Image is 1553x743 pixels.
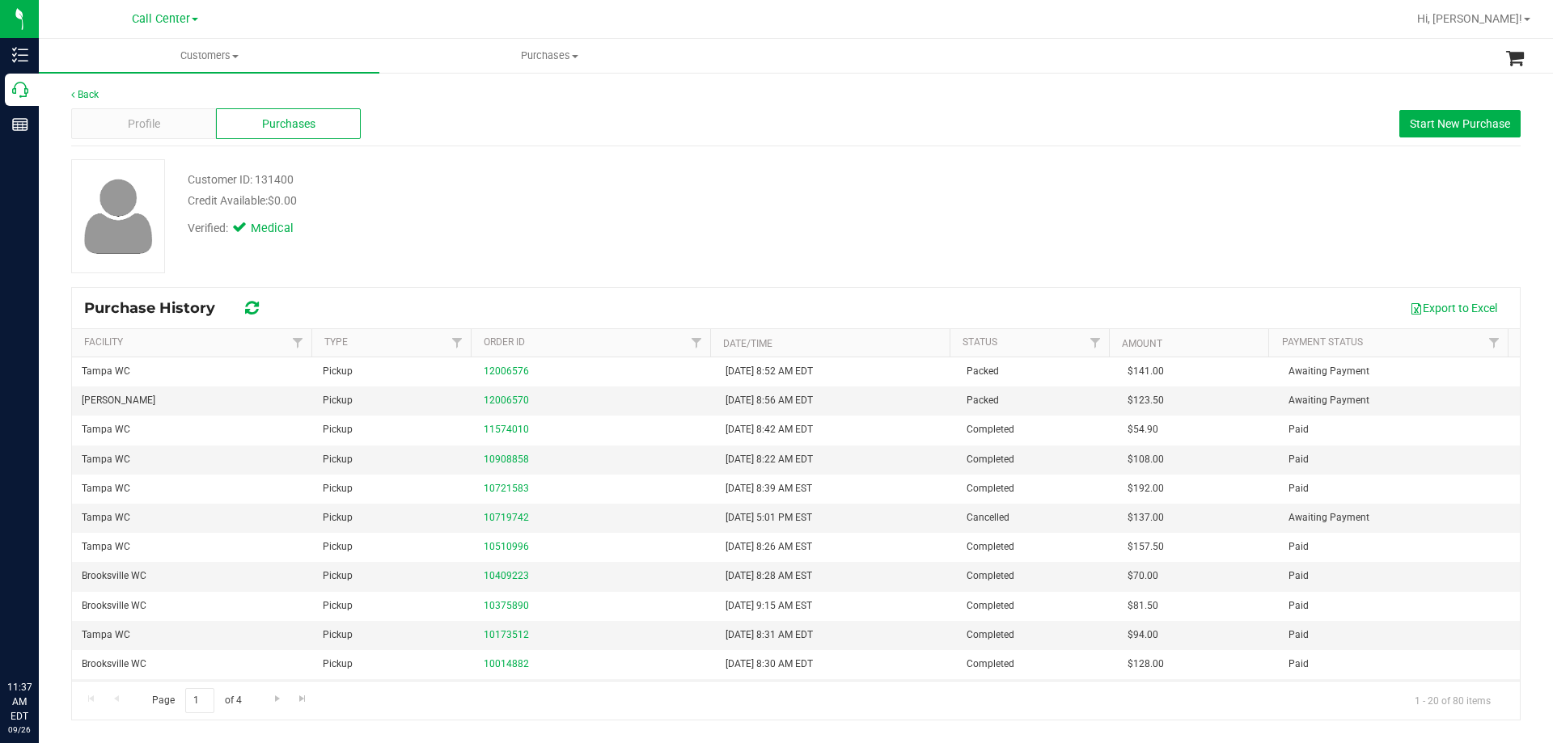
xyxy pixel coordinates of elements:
inline-svg: Call Center [12,82,28,98]
span: $94.00 [1128,627,1158,643]
span: Completed [967,656,1014,672]
input: 1 [185,688,214,713]
a: Date/Time [723,338,772,349]
span: Pickup [323,598,353,614]
a: 10014882 [484,658,529,669]
a: 10409223 [484,570,529,581]
p: 09/26 [7,724,32,736]
a: Purchases [379,39,720,73]
iframe: Resource center [16,614,65,662]
a: Filter [1481,329,1508,357]
span: Pickup [323,393,353,408]
span: Awaiting Payment [1289,393,1369,408]
span: Start New Purchase [1410,117,1510,130]
span: Brooksville WC [82,656,146,672]
span: Completed [967,481,1014,496]
span: $54.90 [1128,422,1158,437]
span: $123.50 [1128,393,1164,408]
div: Customer ID: 131400 [188,171,294,188]
span: Paid [1289,422,1309,437]
span: Paid [1289,539,1309,555]
span: Paid [1289,598,1309,614]
a: Type [324,336,348,348]
span: Completed [967,627,1014,643]
div: Verified: [188,220,315,238]
span: Completed [967,452,1014,467]
span: $137.00 [1128,510,1164,526]
a: Filter [683,329,710,357]
span: Pickup [323,364,353,379]
a: 10510996 [484,541,529,552]
span: Pickup [323,422,353,437]
span: Packed [967,364,999,379]
span: Paid [1289,627,1309,643]
span: Profile [128,116,160,133]
a: Go to the next page [265,688,289,710]
span: Page of 4 [138,688,255,713]
span: Tampa WC [82,539,130,555]
span: Completed [967,598,1014,614]
span: Pickup [323,656,353,672]
span: [DATE] 5:01 PM EST [726,510,812,526]
span: [DATE] 8:22 AM EDT [726,452,813,467]
span: Tampa WC [82,422,130,437]
span: [DATE] 9:15 AM EST [726,598,812,614]
span: Cancelled [967,510,1009,526]
span: Pickup [323,481,353,496]
span: [DATE] 8:26 AM EST [726,539,812,555]
a: Filter [285,329,311,357]
span: Paid [1289,568,1309,584]
p: 11:37 AM EDT [7,680,32,724]
img: user-icon.png [76,175,161,258]
span: 1 - 20 of 80 items [1402,688,1504,712]
a: 11574010 [484,424,529,435]
span: Purchases [262,116,315,133]
span: Awaiting Payment [1289,510,1369,526]
span: [DATE] 8:56 AM EDT [726,393,813,408]
inline-svg: Reports [12,116,28,133]
a: 10719742 [484,512,529,523]
span: Paid [1289,481,1309,496]
button: Export to Excel [1399,294,1508,322]
a: Go to the last page [291,688,315,710]
span: Medical [251,220,315,238]
span: [DATE] 8:39 AM EST [726,481,812,496]
span: [PERSON_NAME] [82,393,155,408]
span: $157.50 [1128,539,1164,555]
span: $81.50 [1128,598,1158,614]
span: [DATE] 8:52 AM EDT [726,364,813,379]
span: Paid [1289,656,1309,672]
a: 12006570 [484,395,529,406]
a: Status [963,336,997,348]
span: Pickup [323,452,353,467]
a: Amount [1122,338,1162,349]
span: Purchase History [84,299,231,317]
span: [DATE] 8:30 AM EDT [726,656,813,672]
a: Filter [1082,329,1109,357]
span: Tampa WC [82,627,130,643]
span: Hi, [PERSON_NAME]! [1417,12,1522,25]
a: 10721583 [484,483,529,494]
span: Paid [1289,452,1309,467]
span: $108.00 [1128,452,1164,467]
span: Pickup [323,539,353,555]
span: Completed [967,568,1014,584]
div: Credit Available: [188,192,900,209]
span: Tampa WC [82,364,130,379]
a: Customers [39,39,379,73]
span: Tampa WC [82,510,130,526]
span: $70.00 [1128,568,1158,584]
a: 10908858 [484,454,529,465]
a: Back [71,89,99,100]
span: Packed [967,393,999,408]
span: Pickup [323,627,353,643]
a: Payment Status [1282,336,1363,348]
span: [DATE] 8:42 AM EDT [726,422,813,437]
span: Completed [967,539,1014,555]
span: Customers [39,49,379,63]
span: Pickup [323,510,353,526]
span: Purchases [380,49,719,63]
span: Pickup [323,568,353,584]
button: Start New Purchase [1399,110,1521,137]
span: $128.00 [1128,656,1164,672]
